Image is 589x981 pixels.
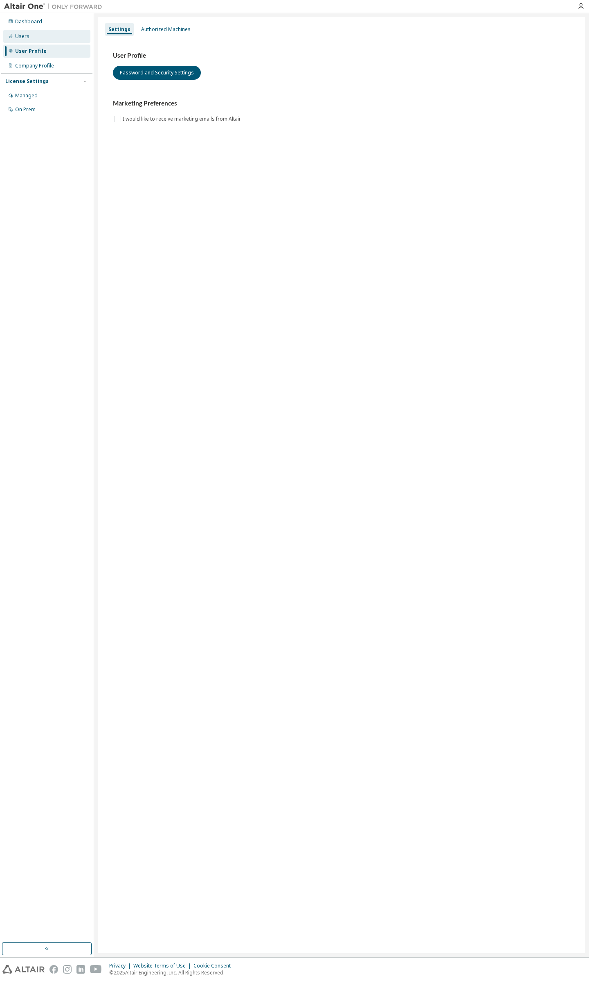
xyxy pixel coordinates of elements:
[141,26,191,33] div: Authorized Machines
[90,965,102,974] img: youtube.svg
[15,92,38,99] div: Managed
[113,99,570,108] h3: Marketing Preferences
[5,78,49,85] div: License Settings
[63,965,72,974] img: instagram.svg
[133,963,193,969] div: Website Terms of Use
[4,2,106,11] img: Altair One
[108,26,130,33] div: Settings
[113,52,570,60] h3: User Profile
[15,48,47,54] div: User Profile
[2,965,45,974] img: altair_logo.svg
[109,969,236,976] p: © 2025 Altair Engineering, Inc. All Rights Reserved.
[113,66,201,80] button: Password and Security Settings
[15,33,29,40] div: Users
[49,965,58,974] img: facebook.svg
[123,114,243,124] label: I would like to receive marketing emails from Altair
[15,18,42,25] div: Dashboard
[76,965,85,974] img: linkedin.svg
[15,63,54,69] div: Company Profile
[109,963,133,969] div: Privacy
[193,963,236,969] div: Cookie Consent
[15,106,36,113] div: On Prem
